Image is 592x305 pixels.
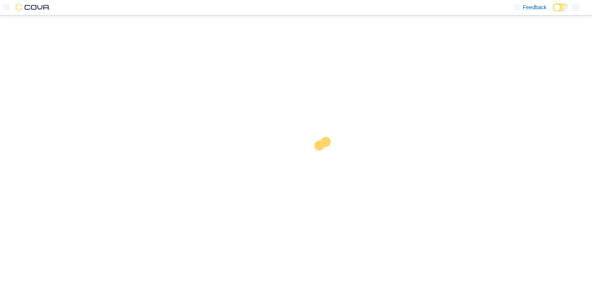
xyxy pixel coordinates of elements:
input: Dark Mode [553,3,569,12]
img: cova-loader [296,131,354,189]
img: Cova [15,3,50,11]
span: Feedback [523,3,547,11]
